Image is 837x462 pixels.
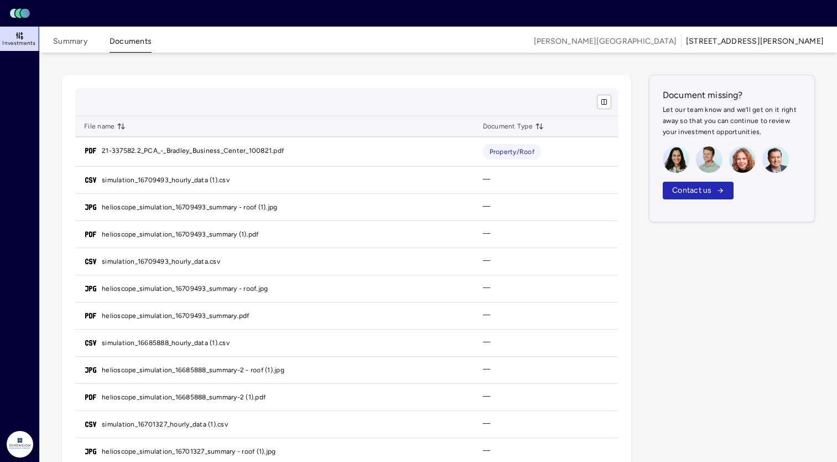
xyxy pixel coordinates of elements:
[102,256,220,267] a: simulation_16709493_hourly_data.csv
[474,275,618,302] td: —
[117,122,126,131] button: toggle sorting
[474,194,618,221] td: —
[53,35,87,53] button: Summary
[535,122,544,131] button: toggle sorting
[686,35,824,48] div: [STREET_ADDRESS][PERSON_NAME]
[102,337,230,348] a: simulation_16685888_hourly_data (1).csv
[84,121,126,132] span: File name
[102,229,259,240] a: helioscope_simulation_16709493_summary (1).pdf
[672,184,712,197] span: Contact us
[490,146,534,157] span: Property/Roof
[102,446,275,457] a: helioscope_simulation_16701327_summary - roof (1).jpg
[474,221,618,248] td: —
[663,104,801,137] p: Let our team know and we’ll get on it right away so that you can continue to review your investme...
[102,283,268,294] a: helioscope_simulation_16709493_summary - roof.jpg
[53,29,152,53] div: tabs
[474,248,618,275] td: —
[534,35,677,48] span: [PERSON_NAME][GEOGRAPHIC_DATA]
[102,365,284,376] a: helioscope_simulation_16685888_summary-2 - roof (1).jpg
[102,202,277,213] a: helioscope_simulation_16709493_summary - roof (1).jpg
[102,392,266,403] a: helioscope_simulation_16685888_summary-2 (1).pdf
[474,384,618,411] td: —
[102,419,228,430] a: simulation_16701327_hourly_data (1).csv
[2,40,35,47] span: Investments
[110,35,152,53] button: Documents
[474,167,618,194] td: —
[102,310,249,321] a: helioscope_simulation_16709493_summary.pdf
[663,89,801,104] h2: Document missing?
[663,181,734,199] a: Contact us
[474,302,618,330] td: —
[102,174,230,186] a: simulation_16709493_hourly_data (1).csv
[474,330,618,357] td: —
[483,121,544,132] span: Document Type
[663,182,734,199] button: Contact us
[7,431,33,458] img: Dimension Energy
[597,95,611,109] button: show/hide columns
[474,357,618,384] td: —
[102,145,284,156] a: 21-337582.2_PCA_-_Bradley_Business_Center_100821.pdf
[474,411,618,438] td: —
